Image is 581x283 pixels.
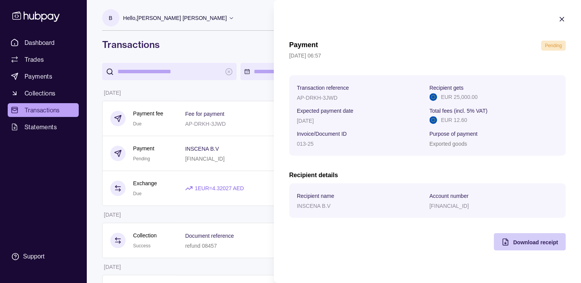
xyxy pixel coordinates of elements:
p: Exported goods [429,141,467,147]
p: Transaction reference [297,85,349,91]
img: eu [429,116,437,124]
span: Pending [545,43,562,48]
button: Download receipt [494,233,566,250]
p: INSCENA B.V [297,203,331,209]
p: Total fees (incl. 5% VAT) [429,108,487,114]
p: Recipient name [297,193,334,199]
p: [DATE] [297,118,314,124]
p: [DATE] 06:57 [289,51,566,60]
p: Expected payment date [297,108,353,114]
p: EUR 25,000.00 [441,93,478,101]
p: Recipient gets [429,85,463,91]
h1: Payment [289,41,318,51]
p: Purpose of payment [429,131,477,137]
p: EUR 12.60 [441,116,467,124]
h2: Recipient details [289,171,566,179]
span: Download receipt [513,239,558,245]
p: 013-25 [297,141,314,147]
p: Account number [429,193,468,199]
img: eu [429,93,437,101]
p: [FINANCIAL_ID] [429,203,469,209]
p: AP-DRKH-3JWD [297,95,338,101]
p: Invoice/Document ID [297,131,347,137]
